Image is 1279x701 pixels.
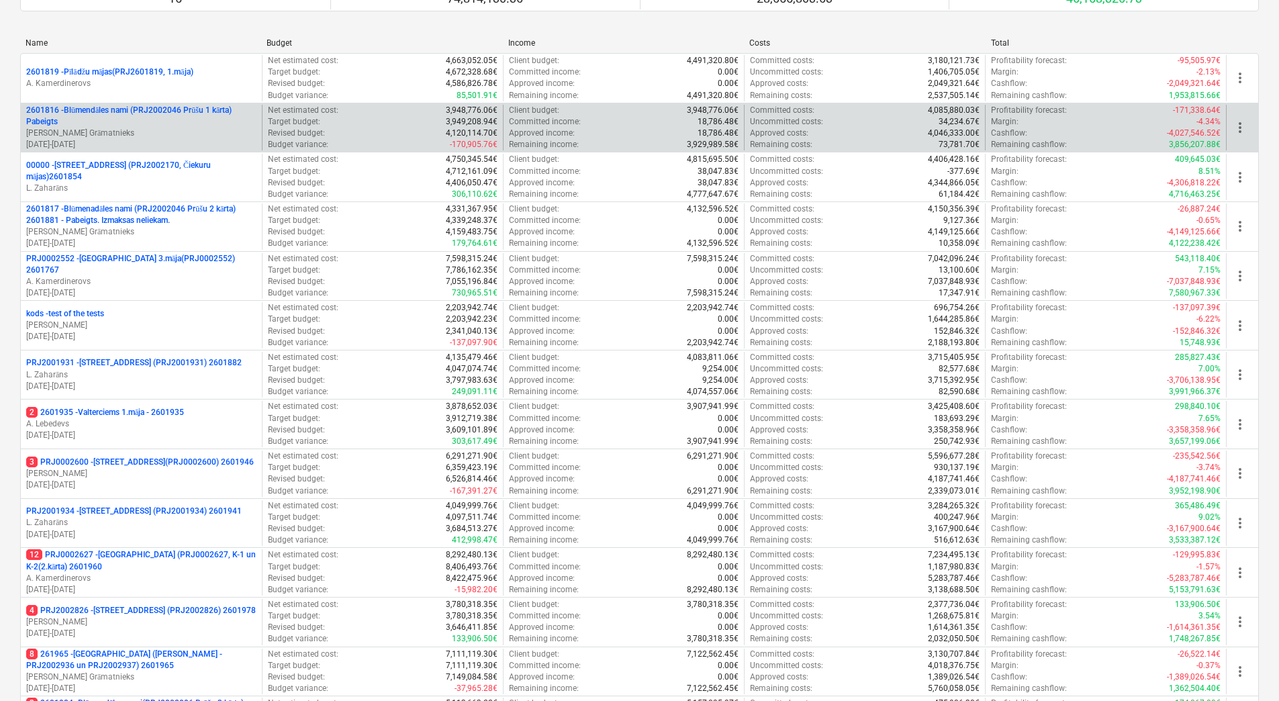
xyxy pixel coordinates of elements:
[928,128,980,139] p: 4,046,333.00€
[268,78,325,89] p: Revised budget :
[26,160,256,183] p: 00000 - [STREET_ADDRESS] (PRJ2002170, Čiekuru mājas)2601854
[1169,238,1221,249] p: 4,122,238.42€
[446,166,498,177] p: 4,712,161.09€
[750,276,808,287] p: Approved costs :
[718,265,739,276] p: 0.00€
[26,381,256,392] p: [DATE] - [DATE]
[509,189,579,200] p: Remaining income :
[928,154,980,165] p: 4,406,428.16€
[991,215,1019,226] p: Margin :
[446,314,498,325] p: 2,203,942.23€
[991,314,1019,325] p: Margin :
[750,352,814,363] p: Committed costs :
[446,177,498,189] p: 4,406,050.47€
[750,90,812,101] p: Remaining costs :
[750,139,812,150] p: Remaining costs :
[268,352,338,363] p: Net estimated cost :
[939,116,980,128] p: 34,234.67€
[268,203,338,215] p: Net estimated cost :
[452,238,498,249] p: 179,764.61€
[928,276,980,287] p: 7,037,848.93€
[991,55,1067,66] p: Profitability forecast :
[452,287,498,299] p: 730,965.51€
[509,128,575,139] p: Approved income :
[928,55,980,66] p: 3,180,121.73€
[750,203,814,215] p: Committed costs :
[26,308,256,342] div: kods -test of the tests[PERSON_NAME][DATE]-[DATE]
[687,139,739,150] p: 3,929,989.58€
[1212,637,1279,701] iframe: Chat Widget
[450,337,498,348] p: -137,097.90€
[991,276,1027,287] p: Cashflow :
[1178,203,1221,215] p: -26,887.24€
[26,407,256,441] div: 22601935 -Valterciems 1.māja - 2601935A. Lebedevs[DATE]-[DATE]
[450,139,498,150] p: -170,905.76€
[26,287,256,299] p: [DATE] - [DATE]
[750,287,812,299] p: Remaining costs :
[26,649,256,695] div: 8261965 -[GEOGRAPHIC_DATA] ([PERSON_NAME] - PRJ2002936 un PRJ2002937) 2601965[PERSON_NAME] Grāmat...
[26,549,256,572] p: PRJ0002627 - [GEOGRAPHIC_DATA] (PRJ0002627, K-1 un K-2(2.kārta) 2601960
[26,253,256,276] p: PRJ0002552 - [GEOGRAPHIC_DATA] 3.māja(PRJ0002552) 2601767
[1180,337,1221,348] p: 15,748.93€
[1175,352,1221,363] p: 285,827.43€
[26,357,242,369] p: PRJ2001931 - [STREET_ADDRESS] (PRJ2001931) 2601882
[509,326,575,337] p: Approved income :
[928,226,980,238] p: 4,149,125.66€
[446,375,498,386] p: 3,797,983.63€
[26,331,256,342] p: [DATE] - [DATE]
[446,276,498,287] p: 7,055,196.84€
[509,166,581,177] p: Committed income :
[750,189,812,200] p: Remaining costs :
[1167,226,1221,238] p: -4,149,125.66€
[750,326,808,337] p: Approved costs :
[268,265,320,276] p: Target budget :
[446,203,498,215] p: 4,331,367.95€
[1232,416,1248,432] span: more_vert
[26,605,38,616] span: 4
[1232,70,1248,86] span: more_vert
[1173,302,1221,314] p: -137,097.39€
[991,189,1067,200] p: Remaining cashflow :
[939,189,980,200] p: 61,184.42€
[718,326,739,337] p: 0.00€
[26,369,256,381] p: L. Zaharāns
[928,337,980,348] p: 2,188,193.80€
[26,139,256,150] p: [DATE] - [DATE]
[26,529,256,541] p: [DATE] - [DATE]
[718,66,739,78] p: 0.00€
[1232,515,1248,531] span: more_vert
[750,253,814,265] p: Committed costs :
[446,326,498,337] p: 2,341,040.13€
[268,363,320,375] p: Target budget :
[687,386,739,398] p: 4,074,557.06€
[1178,55,1221,66] p: -95,505.97€
[26,649,38,659] span: 8
[947,166,980,177] p: -377.69€
[718,276,739,287] p: 0.00€
[268,276,325,287] p: Revised budget :
[268,139,328,150] p: Budget variance :
[991,154,1067,165] p: Profitability forecast :
[718,226,739,238] p: 0.00€
[457,90,498,101] p: 85,501.91€
[26,457,38,467] span: 3
[446,253,498,265] p: 7,598,315.24€
[1232,218,1248,234] span: more_vert
[928,203,980,215] p: 4,150,356.39€
[1169,139,1221,150] p: 3,856,207.88€
[750,55,814,66] p: Committed costs :
[1167,276,1221,287] p: -7,037,848.93€
[509,302,559,314] p: Client budget :
[446,55,498,66] p: 4,663,052.05€
[1232,268,1248,284] span: more_vert
[26,479,256,491] p: [DATE] - [DATE]
[750,116,823,128] p: Uncommitted costs :
[452,386,498,398] p: 249,091.11€
[446,154,498,165] p: 4,750,345.54€
[509,337,579,348] p: Remaining income :
[509,215,581,226] p: Committed income :
[268,253,338,265] p: Net estimated cost :
[509,287,579,299] p: Remaining income :
[750,177,808,189] p: Approved costs :
[687,154,739,165] p: 4,815,695.50€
